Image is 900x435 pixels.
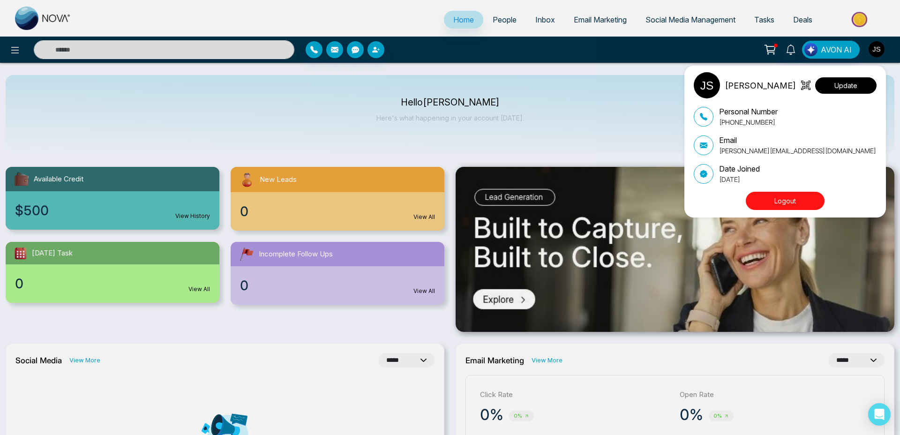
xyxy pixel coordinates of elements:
p: [PHONE_NUMBER] [719,117,778,127]
button: Update [815,77,877,94]
p: Date Joined [719,163,760,174]
p: [PERSON_NAME] [725,79,796,92]
p: Email [719,135,876,146]
div: Open Intercom Messenger [868,403,891,426]
button: Logout [746,192,825,210]
p: [PERSON_NAME][EMAIL_ADDRESS][DOMAIN_NAME] [719,146,876,156]
p: Personal Number [719,106,778,117]
p: [DATE] [719,174,760,184]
